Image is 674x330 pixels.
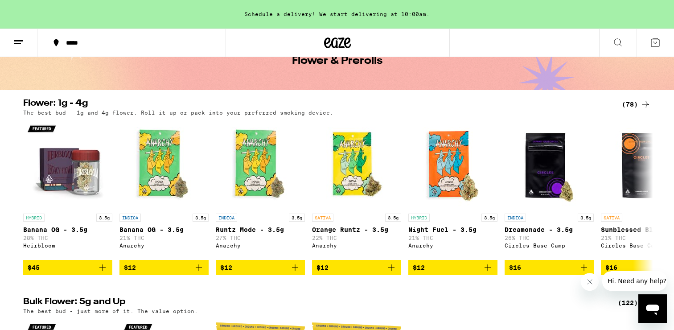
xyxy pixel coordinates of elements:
[505,235,594,241] p: 26% THC
[505,120,594,260] a: Open page for Dreamonade - 3.5g from Circles Base Camp
[408,120,497,260] a: Open page for Night Fuel - 3.5g from Anarchy
[124,264,136,271] span: $12
[312,235,401,241] p: 22% THC
[385,214,401,222] p: 3.5g
[408,226,497,233] p: Night Fuel - 3.5g
[119,214,141,222] p: INDICA
[408,243,497,248] div: Anarchy
[505,120,594,209] img: Circles Base Camp - Dreamonade - 3.5g
[505,226,594,233] p: Dreamonade - 3.5g
[119,120,209,209] img: Anarchy - Banana OG - 3.5g
[23,110,333,115] p: The best bud - 1g and 4g flower. Roll it up or pack into your preferred smoking device.
[119,260,209,275] button: Add to bag
[312,120,401,260] a: Open page for Orange Runtz - 3.5g from Anarchy
[638,294,667,323] iframe: Button to launch messaging window
[23,297,607,308] h2: Bulk Flower: 5g and Up
[28,264,40,271] span: $45
[216,260,305,275] button: Add to bag
[23,235,112,241] p: 28% THC
[119,235,209,241] p: 21% THC
[509,264,521,271] span: $16
[23,226,112,233] p: Banana OG - 3.5g
[119,120,209,260] a: Open page for Banana OG - 3.5g from Anarchy
[408,120,497,209] img: Anarchy - Night Fuel - 3.5g
[408,235,497,241] p: 21% THC
[312,120,401,209] img: Anarchy - Orange Runtz - 3.5g
[23,260,112,275] button: Add to bag
[505,214,526,222] p: INDICA
[23,214,45,222] p: HYBRID
[119,226,209,233] p: Banana OG - 3.5g
[312,226,401,233] p: Orange Runtz - 3.5g
[312,260,401,275] button: Add to bag
[216,226,305,233] p: Runtz Mode - 3.5g
[578,214,594,222] p: 3.5g
[601,214,622,222] p: SATIVA
[216,120,305,209] img: Anarchy - Runtz Mode - 3.5g
[23,99,607,110] h2: Flower: 1g - 4g
[23,120,112,260] a: Open page for Banana OG - 3.5g from Heirbloom
[505,243,594,248] div: Circles Base Camp
[119,243,209,248] div: Anarchy
[316,264,329,271] span: $12
[312,214,333,222] p: SATIVA
[413,264,425,271] span: $12
[312,243,401,248] div: Anarchy
[292,56,382,66] h1: Flower & Prerolls
[605,264,617,271] span: $16
[23,243,112,248] div: Heirbloom
[408,214,430,222] p: HYBRID
[216,235,305,241] p: 27% THC
[216,214,237,222] p: INDICA
[216,120,305,260] a: Open page for Runtz Mode - 3.5g from Anarchy
[289,214,305,222] p: 3.5g
[220,264,232,271] span: $12
[216,243,305,248] div: Anarchy
[622,99,651,110] a: (78)
[602,271,667,291] iframe: Message from company
[193,214,209,222] p: 3.5g
[505,260,594,275] button: Add to bag
[618,297,651,308] a: (122)
[23,120,112,209] img: Heirbloom - Banana OG - 3.5g
[481,214,497,222] p: 3.5g
[23,308,198,314] p: The best bud - just more of it. The value option.
[581,273,599,291] iframe: Close message
[96,214,112,222] p: 3.5g
[408,260,497,275] button: Add to bag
